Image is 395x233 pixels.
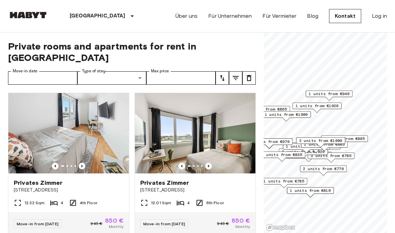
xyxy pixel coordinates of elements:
span: 1 units from €805 [324,136,365,142]
span: 1 units from €970 [249,139,290,145]
span: 1 units from €1000 [265,111,308,118]
span: 6th Floor [206,200,224,206]
button: tune [229,71,242,85]
div: Map marker [258,151,305,162]
span: Move-in from [DATE] [143,221,185,226]
span: 4th Floor [80,200,97,206]
a: Über uns [175,12,197,20]
a: Blog [307,12,318,20]
button: Previous image [178,163,185,169]
button: tune [242,71,256,85]
span: 945 € [90,221,102,227]
a: Kontakt [329,9,361,23]
span: 2 units from €770 [303,166,344,172]
span: Monthly [235,224,250,230]
input: Choose date [8,71,77,85]
span: 850 € [105,218,124,224]
div: Map marker [243,106,290,116]
img: Habyt [8,12,48,18]
div: Map marker [306,90,352,101]
span: 1 units from €865 [246,106,287,112]
span: 12.32 Sqm [24,200,45,206]
span: Privates Zimmer [140,179,189,187]
div: Map marker [300,165,347,176]
span: 850 € [232,218,250,224]
div: Map marker [246,138,293,149]
span: Private rooms and apartments for rent in [GEOGRAPHIC_DATA] [8,41,256,63]
label: Max price [151,68,169,74]
span: 1 units from €785 [263,178,304,184]
span: 3 units from €785 [311,153,351,159]
span: 4 [61,200,63,206]
p: [GEOGRAPHIC_DATA] [70,12,126,20]
span: Monthly [109,224,124,230]
span: 1 units from €835 [261,152,302,158]
span: Privates Zimmer [14,179,62,187]
button: Previous image [79,163,85,169]
div: Map marker [262,111,311,122]
button: Previous image [52,163,59,169]
span: 12.01 Sqm [151,200,171,206]
span: 945 € [217,221,229,227]
a: Mapbox logo [266,224,295,231]
span: 1 units from €810 [290,187,331,193]
button: Previous image [205,163,212,169]
label: Move-in date [13,68,37,74]
div: Map marker [260,178,307,188]
a: Für Vermieter [262,12,296,20]
div: Map marker [296,137,345,148]
a: Für Unternehmen [208,12,252,20]
span: [STREET_ADDRESS] [14,187,124,193]
div: Map marker [308,152,354,163]
span: 2 units from €1020 [282,149,325,155]
div: Map marker [279,148,328,159]
span: 1 units from €940 [309,91,349,97]
span: [STREET_ADDRESS] [140,187,250,193]
div: Map marker [287,187,334,198]
a: Log in [372,12,387,20]
span: 2 units from €1000 [299,138,342,144]
span: 4 [187,200,190,206]
div: Map marker [293,102,342,113]
span: Move-in from [DATE] [17,221,59,226]
span: 1 units from €1020 [296,103,339,109]
div: Map marker [321,135,368,146]
img: Marketing picture of unit DE-02-022-003-03HF [8,93,129,173]
label: Type of stay [82,68,105,74]
img: Marketing picture of unit DE-02-021-002-02HF [135,93,255,173]
button: tune [216,71,229,85]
